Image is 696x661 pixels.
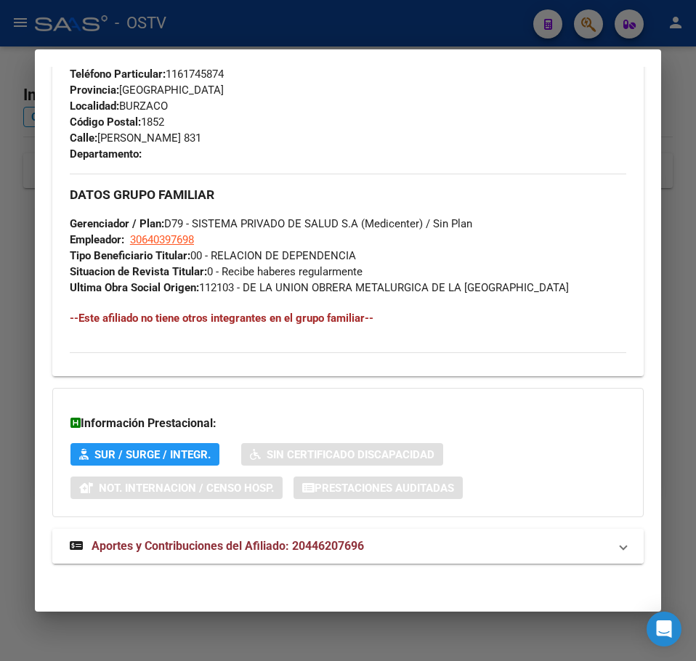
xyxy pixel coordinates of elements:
strong: Departamento: [70,147,142,161]
span: 00 - RELACION DE DEPENDENCIA [70,249,356,262]
strong: Gerenciador / Plan: [70,217,164,230]
strong: Ultima Obra Social Origen: [70,281,199,294]
strong: Calle: [70,131,97,145]
span: BURZACO [70,100,168,113]
span: [GEOGRAPHIC_DATA] [70,84,224,97]
button: Sin Certificado Discapacidad [241,443,443,466]
h3: DATOS GRUPO FAMILIAR [70,187,626,203]
span: 0 - Recibe haberes regularmente [70,265,363,278]
button: SUR / SURGE / INTEGR. [70,443,219,466]
strong: Tipo Beneficiario Titular: [70,249,190,262]
span: Sin Certificado Discapacidad [267,448,434,461]
button: Prestaciones Auditadas [294,477,463,499]
strong: Código Postal: [70,115,141,129]
button: Not. Internacion / Censo Hosp. [70,477,283,499]
span: 1852 [70,115,164,129]
strong: Provincia: [70,84,119,97]
span: Not. Internacion / Censo Hosp. [99,482,274,495]
h4: --Este afiliado no tiene otros integrantes en el grupo familiar-- [70,310,626,326]
strong: Teléfono Particular: [70,68,166,81]
span: Aportes y Contribuciones del Afiliado: 20446207696 [92,539,364,553]
span: Prestaciones Auditadas [315,482,454,495]
mat-expansion-panel-header: Aportes y Contribuciones del Afiliado: 20446207696 [52,529,644,564]
strong: Localidad: [70,100,119,113]
span: [PERSON_NAME] 831 [70,131,201,145]
h3: Información Prestacional: [70,415,626,432]
span: SUR / SURGE / INTEGR. [94,448,211,461]
span: 30640397698 [130,233,194,246]
div: Open Intercom Messenger [647,612,681,646]
span: 1161745874 [70,68,224,81]
strong: Empleador: [70,233,124,246]
span: D79 - SISTEMA PRIVADO DE SALUD S.A (Medicenter) / Sin Plan [70,217,472,230]
strong: Situacion de Revista Titular: [70,265,207,278]
span: 112103 - DE LA UNION OBRERA METALURGICA DE LA [GEOGRAPHIC_DATA] [70,281,569,294]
